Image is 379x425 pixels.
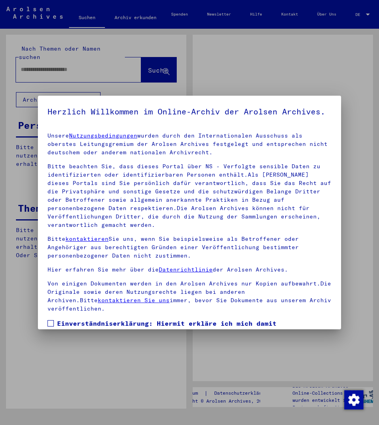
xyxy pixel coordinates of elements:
[47,266,332,274] p: Hier erfahren Sie mehr über die der Arolsen Archives.
[98,297,170,304] a: kontaktieren Sie uns
[69,132,137,139] a: Nutzungsbedingungen
[159,266,213,273] a: Datenrichtlinie
[344,390,363,409] img: Zustimmung ändern
[47,105,332,118] h5: Herzlich Willkommen im Online-Archiv der Arolsen Archives.
[47,235,332,260] p: Bitte Sie uns, wenn Sie beispielsweise als Betroffener oder Angehöriger aus berechtigten Gründen ...
[47,132,332,157] p: Unsere wurden durch den Internationalen Ausschuss als oberstes Leitungsgremium der Arolsen Archiv...
[57,319,332,376] span: Einverständniserklärung: Hiermit erkläre ich mich damit einverstanden, dass ich sensible personen...
[47,162,332,229] p: Bitte beachten Sie, dass dieses Portal über NS - Verfolgte sensible Daten zu identifizierten oder...
[65,235,109,242] a: kontaktieren
[47,279,332,313] p: Von einigen Dokumenten werden in den Arolsen Archives nur Kopien aufbewahrt.Die Originale sowie d...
